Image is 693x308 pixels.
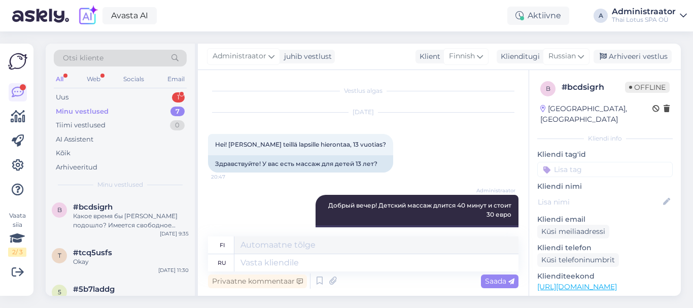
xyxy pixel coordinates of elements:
a: [URL][DOMAIN_NAME] [537,282,617,291]
span: Administraator [213,51,266,62]
input: Lisa nimi [538,196,661,208]
div: Arhiveeritud [56,162,97,173]
div: [DATE] 9:35 [160,230,189,237]
div: Okay [73,257,189,266]
div: Tiimi vestlused [56,120,106,130]
a: AdministraatorThai Lotus SPA OÜ [612,8,687,24]
span: #5b7laddg [73,285,115,294]
div: A [594,9,608,23]
span: #bcdsigrh [73,202,113,212]
div: Klienditugi [497,51,540,62]
div: 0 [170,120,185,130]
div: juhib vestlust [280,51,332,62]
div: Privaatne kommentaar [208,275,307,288]
div: Здравствуйте! У вас есть массаж для детей 13 лет? [208,155,393,173]
div: AI Assistent [56,134,93,145]
span: Minu vestlused [97,180,143,189]
span: #tcq5usfs [73,248,112,257]
div: Arhiveeri vestlus [594,50,672,63]
div: Uus [56,92,68,102]
span: b [546,85,550,92]
a: Avasta AI [102,7,157,24]
div: Okei [73,294,189,303]
div: Socials [121,73,146,86]
div: All [54,73,65,86]
div: Email [165,73,187,86]
img: explore-ai [77,5,98,26]
span: Administraator [476,187,515,194]
p: Kliendi nimi [537,181,673,192]
div: Web [85,73,102,86]
input: Lisa tag [537,162,673,177]
div: Klient [415,51,440,62]
span: b [57,206,62,214]
span: Finnish [449,51,475,62]
div: Aktiivne [507,7,569,25]
div: 7 [170,107,185,117]
span: Offline [625,82,670,93]
span: 5 [58,288,61,296]
p: Vaata edasi ... [537,295,673,304]
div: Küsi meiliaadressi [537,225,609,238]
span: Saada [485,277,514,286]
div: [DATE] 11:30 [158,266,189,274]
div: Vestlus algas [208,86,518,95]
p: Klienditeekond [537,271,673,282]
p: Kliendi tag'id [537,149,673,160]
img: Askly Logo [8,52,27,71]
div: ru [218,254,226,271]
div: Kliendi info [537,134,673,143]
span: Russian [548,51,576,62]
div: Thai Lotus SPA OÜ [612,16,676,24]
div: Hyvää iltaa! Vauvahieronta kestää 40 minuuttia ja maksaa 30 euroa. [316,225,518,252]
p: Kliendi telefon [537,243,673,253]
span: Otsi kliente [63,53,103,63]
div: [DATE] [208,108,518,117]
div: 1 [172,92,185,102]
div: Kõik [56,148,71,158]
span: t [58,252,61,259]
p: Kliendi email [537,214,673,225]
div: 2 / 3 [8,248,26,257]
div: Küsi telefoninumbrit [537,253,619,267]
div: Какое время бы [PERSON_NAME] подошло? Имеется свободное время утром в 9:00, 9:30, в 12:30 и позже. [73,212,189,230]
div: fi [220,236,225,254]
div: Administraator [612,8,676,16]
div: # bcdsigrh [562,81,625,93]
span: Добрый вечер! Детский массаж длится 40 минут и стоит 30 евро [328,201,513,218]
div: Minu vestlused [56,107,109,117]
span: 20:47 [211,173,249,181]
span: Hei! [PERSON_NAME] teillä lapsille hierontaa, 13 vuotias? [215,141,386,148]
div: Vaata siia [8,211,26,257]
div: [GEOGRAPHIC_DATA], [GEOGRAPHIC_DATA] [540,104,652,125]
